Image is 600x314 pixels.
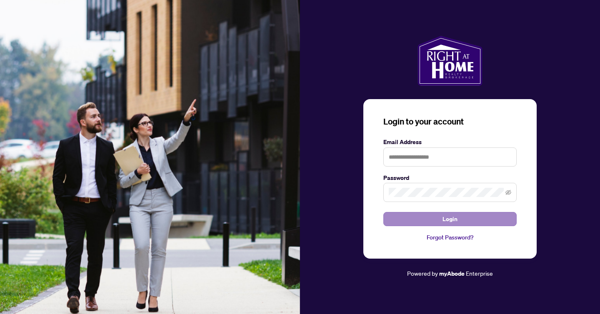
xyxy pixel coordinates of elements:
[466,269,493,277] span: Enterprise
[407,269,438,277] span: Powered by
[383,116,517,127] h3: Login to your account
[383,233,517,242] a: Forgot Password?
[505,189,511,195] span: eye-invisible
[417,36,482,86] img: ma-logo
[383,173,517,182] label: Password
[439,269,465,278] a: myAbode
[383,212,517,226] button: Login
[383,137,517,147] label: Email Address
[442,212,457,226] span: Login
